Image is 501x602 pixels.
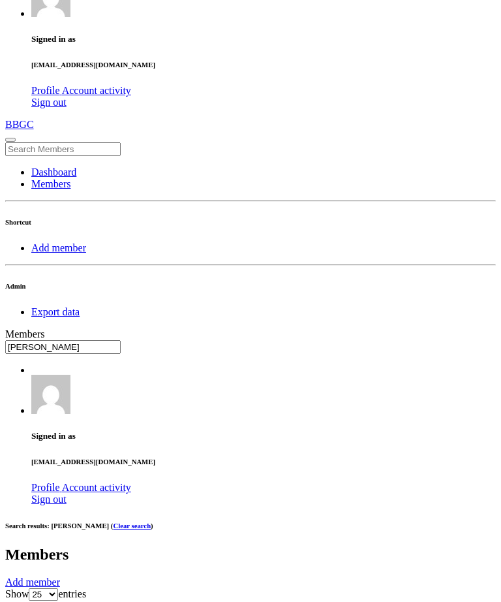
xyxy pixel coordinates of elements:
[5,588,86,599] label: Show entries
[5,577,60,588] a: Add member
[5,282,496,290] h6: Admin
[31,97,67,108] a: Sign out
[31,61,496,69] h6: [EMAIL_ADDRESS][DOMAIN_NAME]
[31,431,496,441] h5: Signed in as
[31,242,86,253] a: Add member
[5,340,121,354] input: Search members
[31,34,496,44] h5: Signed in as
[62,482,131,493] a: Account activity
[31,458,496,466] h6: [EMAIL_ADDRESS][DOMAIN_NAME]
[31,482,60,493] span: Profile
[31,306,80,317] a: Export data
[62,85,131,96] a: Account activity
[29,588,58,601] select: Showentries
[31,178,70,189] a: Members
[5,119,496,131] a: BBGC
[5,218,496,226] h6: Shortcut
[31,85,60,96] span: Profile
[5,328,496,340] div: Members
[5,138,16,142] button: Toggle sidenav
[5,546,496,563] h2: Members
[5,142,121,156] input: Search
[31,482,62,493] a: Profile
[31,85,62,96] a: Profile
[113,522,151,530] a: Clear search
[31,166,76,178] a: Dashboard
[31,494,67,505] a: Sign out
[5,522,496,530] h6: Search results: [PERSON_NAME] ( )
